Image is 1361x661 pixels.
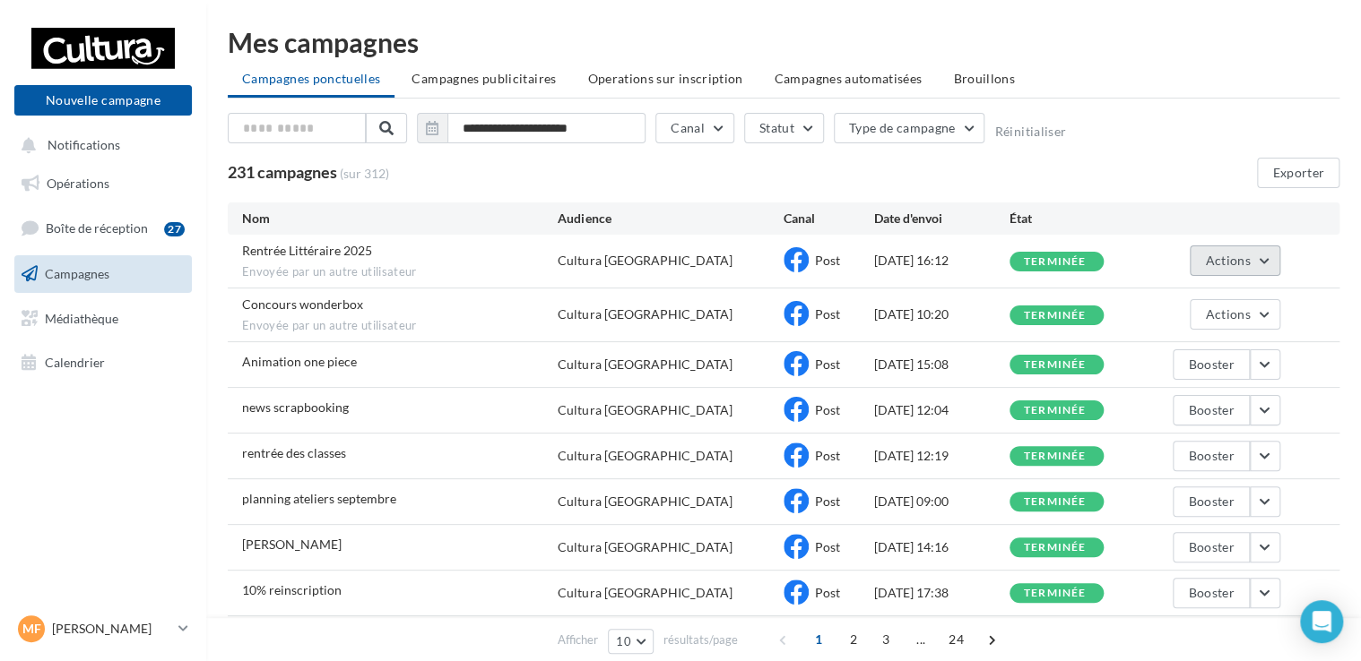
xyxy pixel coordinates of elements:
span: Opérations [47,176,109,191]
button: Exporter [1257,158,1339,188]
span: Campagnes [45,266,109,281]
span: Post [815,253,840,268]
div: Canal [784,210,874,227]
button: Réinitialiser [994,124,1066,139]
button: Booster [1173,486,1249,517]
span: 3 [871,625,900,654]
div: terminée [1024,256,1087,268]
span: Animation one piece [242,354,357,369]
button: Booster [1173,349,1249,380]
span: 231 campagnes [228,162,337,182]
span: Campagnes automatisées [775,71,923,86]
span: Envoyée par un autre utilisateur [242,318,558,334]
div: Date d'envoi [874,210,1010,227]
div: Cultura [GEOGRAPHIC_DATA] [558,447,732,465]
a: MF [PERSON_NAME] [14,612,192,646]
div: [DATE] 09:00 [874,493,1010,511]
div: Cultura [GEOGRAPHIC_DATA] [558,401,732,419]
div: [DATE] 15:08 [874,356,1010,373]
span: Campagnes publicitaires [412,71,556,86]
button: Booster [1173,441,1249,471]
span: Post [815,356,840,372]
a: Campagnes [11,255,195,293]
div: terminée [1024,310,1087,322]
a: Médiathèque [11,300,195,338]
span: Rentrée Littéraire 2025 [242,243,372,258]
span: rentrée des classes [242,445,346,460]
span: 10 [616,634,631,648]
button: 10 [608,629,654,654]
span: Post [815,585,840,600]
a: Calendrier [11,344,195,382]
div: Audience [558,210,784,227]
button: Type de campagne [834,113,985,143]
span: sabrina carpenters [242,537,342,552]
span: MF [22,620,41,638]
span: 1 [804,625,833,654]
span: Operations sur inscription [587,71,742,86]
button: Booster [1173,395,1249,425]
div: Cultura [GEOGRAPHIC_DATA] [558,305,732,323]
span: Post [815,448,840,463]
a: Boîte de réception27 [11,209,195,247]
div: Cultura [GEOGRAPHIC_DATA] [558,493,732,511]
span: 24 [941,625,971,654]
div: Cultura [GEOGRAPHIC_DATA] [558,538,732,556]
button: Statut [744,113,824,143]
div: [DATE] 14:16 [874,538,1010,556]
span: Médiathèque [45,310,118,325]
p: [PERSON_NAME] [52,620,171,638]
div: Cultura [GEOGRAPHIC_DATA] [558,356,732,373]
div: Mes campagnes [228,29,1339,56]
div: Cultura [GEOGRAPHIC_DATA] [558,584,732,602]
div: Nom [242,210,558,227]
button: Canal [655,113,734,143]
button: Booster [1173,532,1249,562]
div: terminée [1024,451,1087,462]
button: Nouvelle campagne [14,85,192,116]
a: Opérations [11,165,195,202]
span: Envoyée par un autre utilisateur [242,264,558,280]
span: Boîte de réception [46,220,148,236]
div: [DATE] 10:20 [874,305,1010,323]
button: Booster [1173,578,1249,608]
span: (sur 312) [340,165,389,183]
div: [DATE] 12:19 [874,447,1010,465]
div: Cultura [GEOGRAPHIC_DATA] [558,252,732,270]
span: Actions [1205,306,1250,322]
span: résultats/page [663,631,738,648]
div: terminée [1024,359,1087,371]
span: Afficher [558,631,598,648]
div: Open Intercom Messenger [1300,600,1343,643]
div: terminée [1024,542,1087,554]
span: 10% reinscription [242,582,342,597]
div: État [1010,210,1145,227]
div: terminée [1024,405,1087,416]
span: Actions [1205,253,1250,268]
div: 27 [164,222,185,236]
span: Post [815,494,840,509]
span: Notifications [48,138,120,153]
div: [DATE] 16:12 [874,252,1010,270]
span: Post [815,306,840,322]
div: [DATE] 17:38 [874,584,1010,602]
span: planning ateliers septembre [242,491,396,506]
div: [DATE] 12:04 [874,401,1010,419]
span: 2 [839,625,868,654]
span: news scrapbooking [242,399,349,415]
span: ... [906,625,935,654]
div: terminée [1024,588,1087,599]
span: Calendrier [45,355,105,370]
span: Brouillons [953,71,1015,86]
span: Concours wonderbox [242,296,363,312]
button: Actions [1190,299,1279,330]
span: Post [815,402,840,417]
div: terminée [1024,496,1087,508]
button: Actions [1190,245,1279,276]
span: Post [815,539,840,554]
